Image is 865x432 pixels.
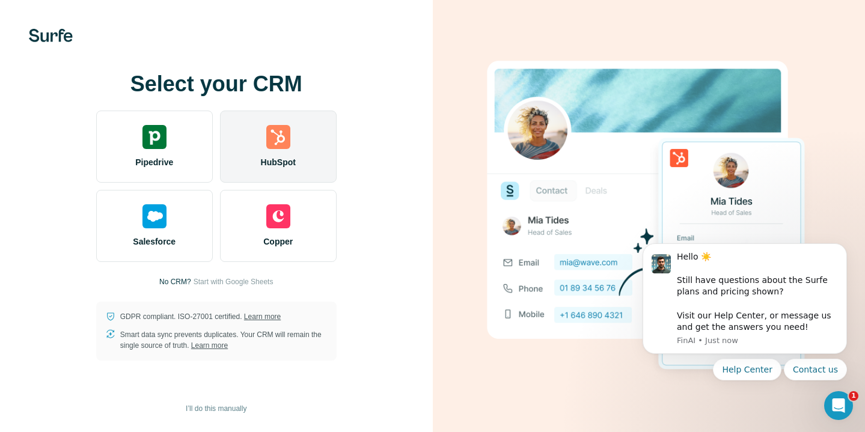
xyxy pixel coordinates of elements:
[96,72,337,96] h1: Select your CRM
[177,400,255,418] button: I’ll do this manually
[194,276,274,287] button: Start with Google Sheets
[174,19,198,43] img: Profile image for Aurélie
[25,198,216,210] div: All services are online
[139,351,162,360] span: News
[207,19,228,41] div: Close
[135,156,173,168] span: Pipedrive
[849,391,858,401] span: 1
[261,156,296,168] span: HubSpot
[17,260,223,284] button: Search for help
[244,312,281,321] a: Learn more
[25,293,201,318] div: Missing permission to connect Hubspot with Surfe?
[25,151,216,164] h2: Status Surfe
[142,204,167,228] img: salesforce's logo
[24,23,35,42] img: logo
[191,341,228,350] a: Learn more
[120,311,281,322] p: GDPR compliant. ISO-27001 certified.
[133,236,176,248] span: Salesforce
[60,321,120,370] button: Messages
[16,351,43,360] span: Home
[17,288,223,323] div: Missing permission to connect Hubspot with Surfe?
[186,403,246,414] span: I’ll do this manually
[25,266,97,278] span: Search for help
[625,204,865,400] iframe: Intercom notifications message
[120,321,180,370] button: News
[70,351,111,360] span: Messages
[120,329,327,351] p: Smart data sync prevents duplicates. Your CRM will remain the single source of truth.
[263,236,293,248] span: Copper
[159,276,191,287] p: No CRM?
[24,106,216,126] p: How can we help?
[24,85,216,106] p: Hi there 👋
[29,29,73,42] img: Surfe's logo
[25,215,216,239] button: View status page
[824,391,853,420] iframe: Intercom live chat
[266,204,290,228] img: copper's logo
[480,42,817,391] img: HUBSPOT image
[142,125,167,149] img: pipedrive's logo
[266,125,290,149] img: hubspot's logo
[201,351,220,360] span: Help
[180,321,240,370] button: Help
[151,19,176,43] img: Profile image for Christian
